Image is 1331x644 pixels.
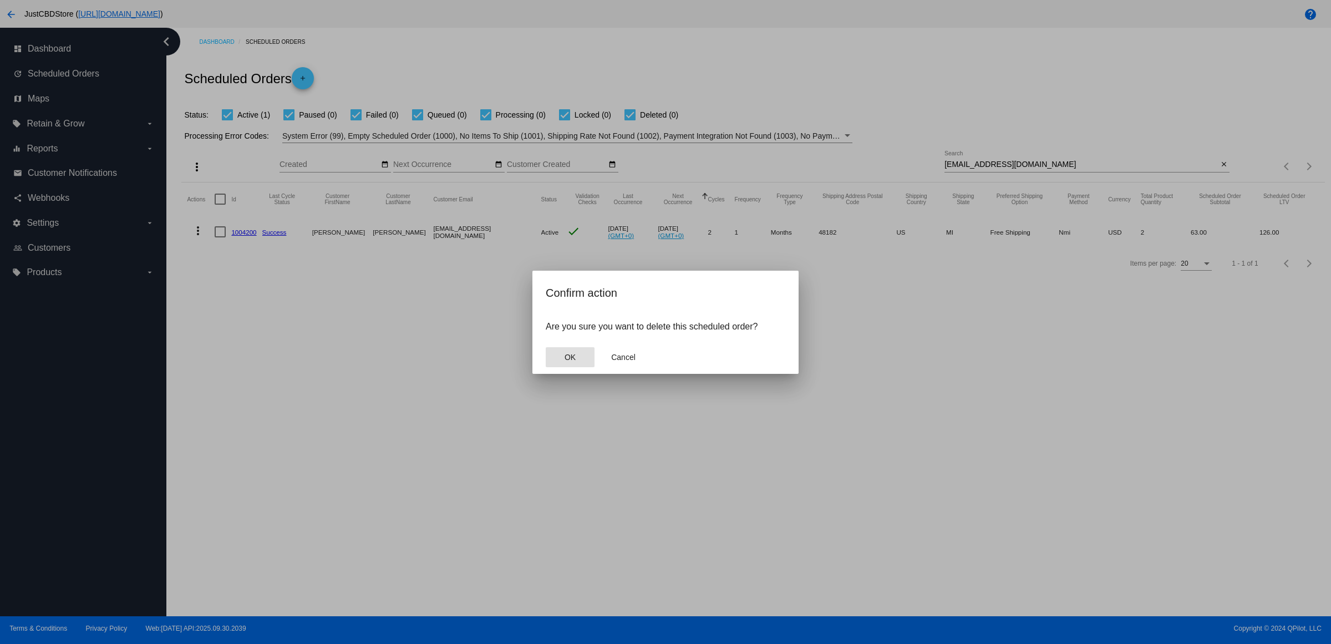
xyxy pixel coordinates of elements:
button: Close dialog [599,347,648,367]
p: Are you sure you want to delete this scheduled order? [546,322,785,332]
span: Cancel [611,353,636,362]
button: Close dialog [546,347,595,367]
span: OK [565,353,576,362]
h2: Confirm action [546,284,785,302]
